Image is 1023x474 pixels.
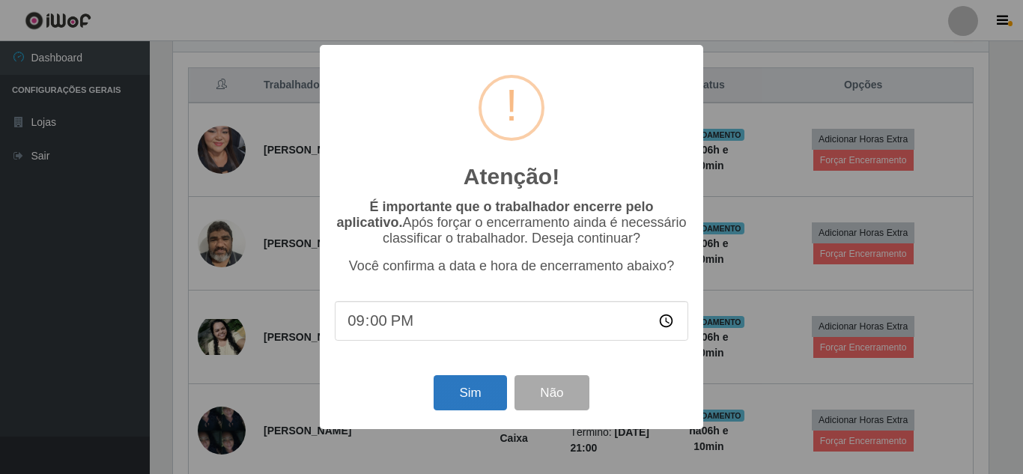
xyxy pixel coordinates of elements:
p: Após forçar o encerramento ainda é necessário classificar o trabalhador. Deseja continuar? [335,199,688,246]
button: Sim [434,375,506,410]
p: Você confirma a data e hora de encerramento abaixo? [335,258,688,274]
h2: Atenção! [464,163,559,190]
b: É importante que o trabalhador encerre pelo aplicativo. [336,199,653,230]
button: Não [514,375,589,410]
